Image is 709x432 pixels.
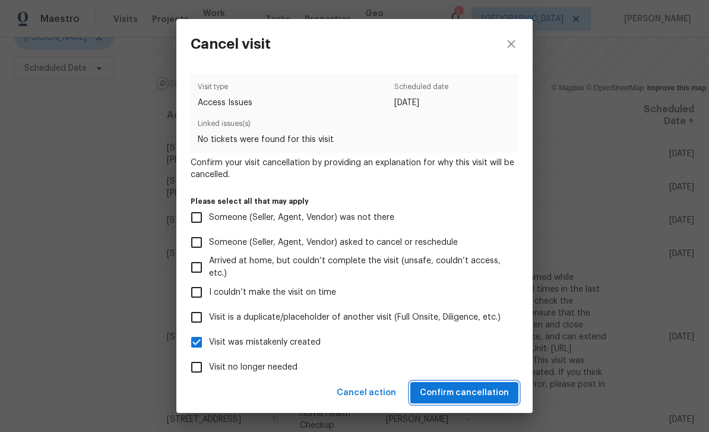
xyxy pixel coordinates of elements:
label: Please select all that may apply [191,198,518,205]
span: Linked issues(s) [198,118,511,134]
span: Arrived at home, but couldn’t complete the visit (unsafe, couldn’t access, etc.) [209,255,509,280]
span: I couldn’t make the visit on time [209,286,336,299]
span: Visit was mistakenly created [209,336,321,349]
h3: Cancel visit [191,36,271,52]
span: Someone (Seller, Agent, Vendor) was not there [209,212,394,224]
span: Scheduled date [394,81,448,97]
button: Confirm cancellation [410,382,518,404]
span: Cancel action [337,386,396,401]
span: Visit no longer needed [209,361,297,374]
button: close [490,19,533,69]
span: Visit is a duplicate/placeholder of another visit (Full Onsite, Diligence, etc.) [209,311,501,324]
span: Someone (Seller, Agent, Vendor) asked to cancel or reschedule [209,237,458,249]
button: Cancel action [332,382,401,404]
span: [DATE] [394,97,448,109]
span: Access Issues [198,97,252,109]
span: Confirm cancellation [420,386,509,401]
span: Confirm your visit cancellation by providing an explanation for why this visit will be cancelled. [191,157,518,181]
span: No tickets were found for this visit [198,134,511,146]
span: Visit type [198,81,252,97]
